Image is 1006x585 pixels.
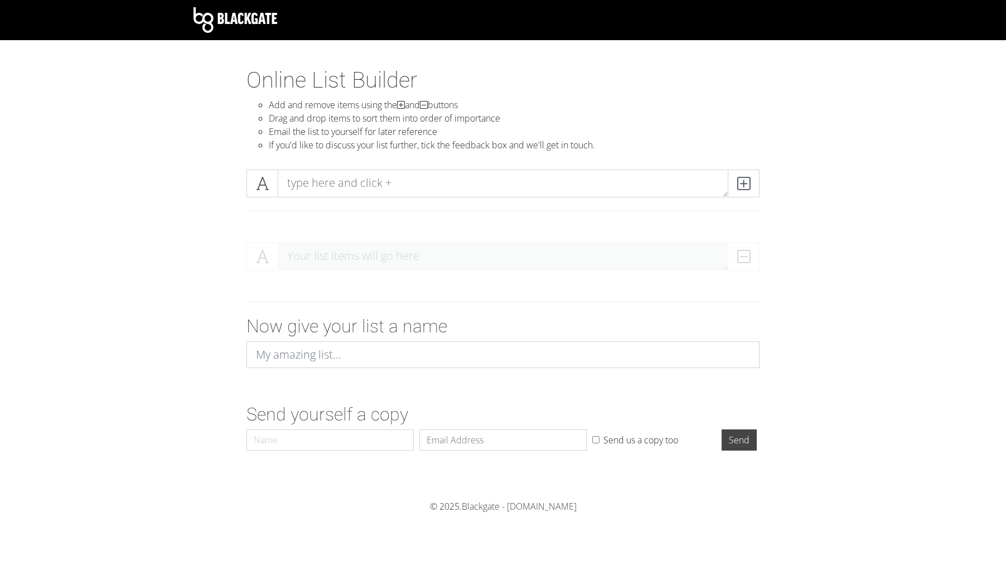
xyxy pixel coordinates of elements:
li: Email the list to yourself for later reference [269,125,760,138]
a: Blackgate - [DOMAIN_NAME] [462,500,577,513]
img: Blackgate [194,7,277,33]
li: If you'd like to discuss your list further, tick the feedback box and we'll get in touch. [269,138,760,152]
li: Add and remove items using the and buttons [269,98,760,112]
h1: Online List Builder [246,67,760,94]
input: Email Address [419,429,587,451]
h2: Send yourself a copy [246,404,760,425]
input: My amazing list... [246,341,760,368]
li: Drag and drop items to sort them into order of importance [269,112,760,125]
div: © 2025. [194,500,812,513]
h2: Now give your list a name [246,316,760,337]
input: Name [246,429,414,451]
label: Send us a copy too [603,433,678,447]
input: Send [722,429,757,451]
